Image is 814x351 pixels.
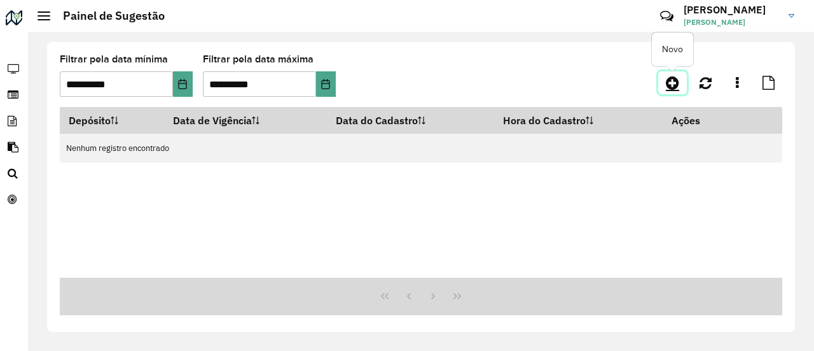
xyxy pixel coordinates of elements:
div: Novo [652,32,693,66]
label: Filtrar pela data máxima [203,52,314,67]
button: Choose Date [316,71,336,97]
th: Data do Cadastro [327,107,494,134]
button: Choose Date [173,71,193,97]
td: Nenhum registro encontrado [60,134,782,162]
label: Filtrar pela data mínima [60,52,168,67]
h2: Painel de Sugestão [50,9,165,23]
span: [PERSON_NAME] [684,17,779,28]
th: Ações [663,107,739,134]
th: Depósito [60,107,165,134]
th: Hora do Cadastro [494,107,663,134]
a: Contato Rápido [653,3,680,30]
h3: [PERSON_NAME] [684,4,779,16]
th: Data de Vigência [165,107,327,134]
